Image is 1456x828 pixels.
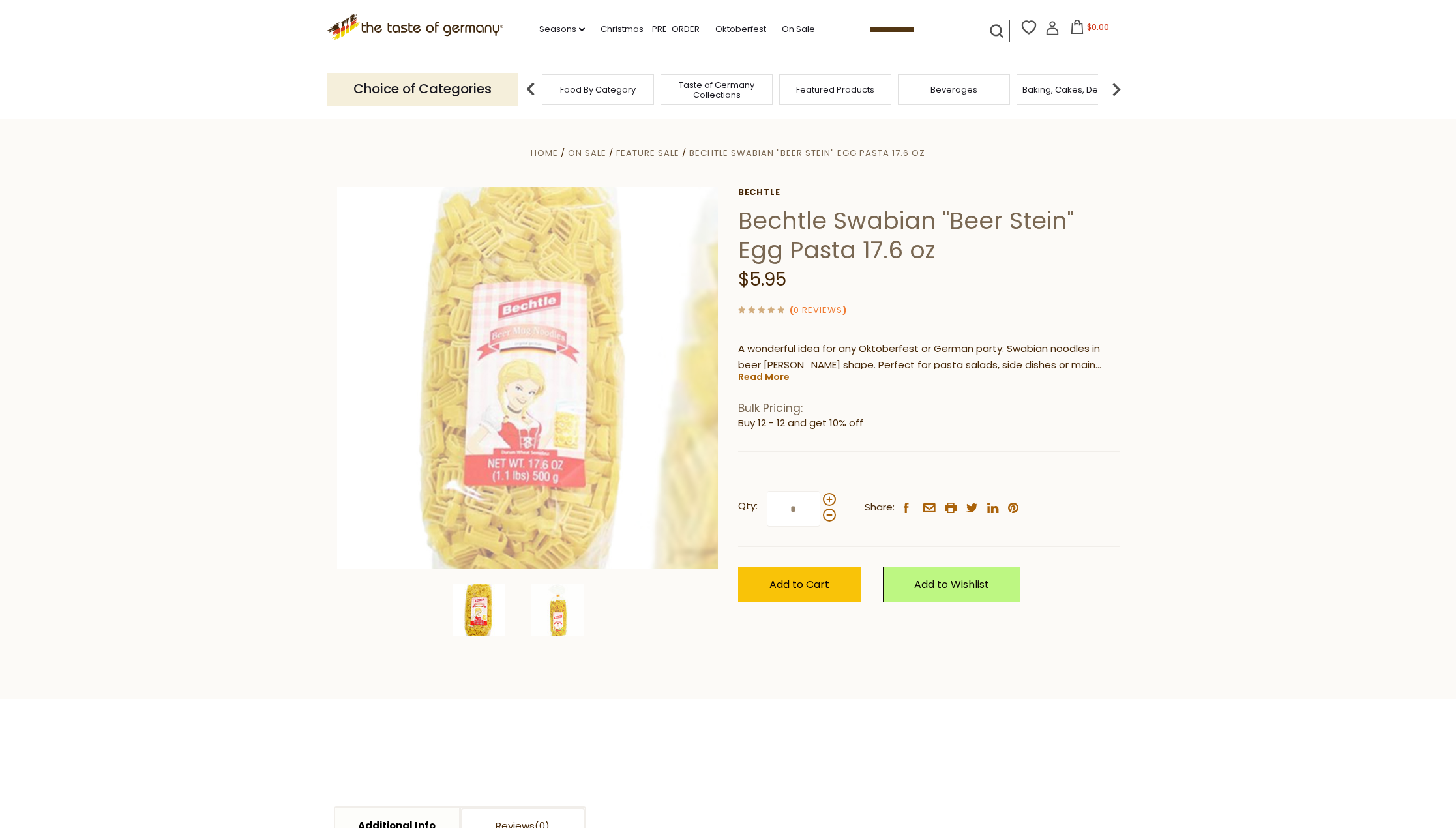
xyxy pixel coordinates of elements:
[738,267,786,292] span: $5.95
[539,22,585,37] a: Seasons
[738,402,1120,415] h1: Bulk Pricing:
[327,73,518,105] p: Choice of Categories
[664,80,769,100] a: Taste of Germany Collections
[1103,76,1129,102] img: next arrow
[616,147,679,159] a: Feature Sale
[738,341,1120,374] p: A wonderful idea for any Oktoberfest or German party: Swabian noodles in beer [PERSON_NAME] shape...
[769,577,829,592] span: Add to Cart
[531,147,558,159] a: Home
[865,499,895,516] span: Share:
[738,498,758,514] strong: Qty:
[738,370,790,383] a: Read More
[1022,85,1123,95] a: Baking, Cakes, Desserts
[1087,22,1109,33] span: $0.00
[738,567,861,602] button: Add to Cart
[453,584,505,636] img: Bechtle Swabian "Beer Stein" Egg Pasta 17.6 oz
[796,85,874,95] a: Featured Products
[782,22,815,37] a: On Sale
[715,22,766,37] a: Oktoberfest
[601,22,700,37] a: Christmas - PRE-ORDER
[337,187,719,569] img: Bechtle Swabian "Beer Stein" Egg Pasta 17.6 oz
[689,147,925,159] a: Bechtle Swabian "Beer Stein" Egg Pasta 17.6 oz
[568,147,606,159] a: On Sale
[531,584,584,636] img: Bechtle Swabian "Beer Stein" Egg Pasta 17.6 oz
[738,415,1120,432] li: Buy 12 - 12 and get 10% off
[738,206,1120,265] h1: Bechtle Swabian "Beer Stein" Egg Pasta 17.6 oz
[767,491,820,527] input: Qty:
[518,76,544,102] img: previous arrow
[560,85,636,95] a: Food By Category
[794,304,842,318] a: 0 Reviews
[790,304,846,316] span: ( )
[930,85,977,95] a: Beverages
[738,187,1120,198] a: Bechtle
[1062,20,1118,39] button: $0.00
[883,567,1020,602] a: Add to Wishlist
